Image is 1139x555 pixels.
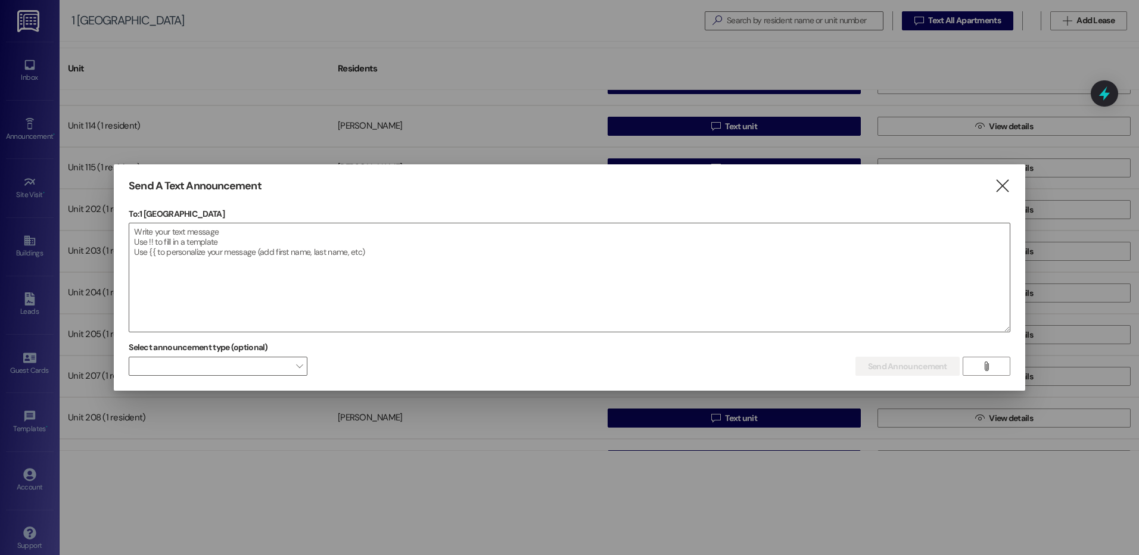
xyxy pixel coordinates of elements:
i:  [994,180,1010,192]
span: Send Announcement [868,360,947,373]
h3: Send A Text Announcement [129,179,261,193]
label: Select announcement type (optional) [129,338,268,357]
i:  [982,361,991,371]
button: Send Announcement [855,357,960,376]
p: To: 1 [GEOGRAPHIC_DATA] [129,208,1010,220]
